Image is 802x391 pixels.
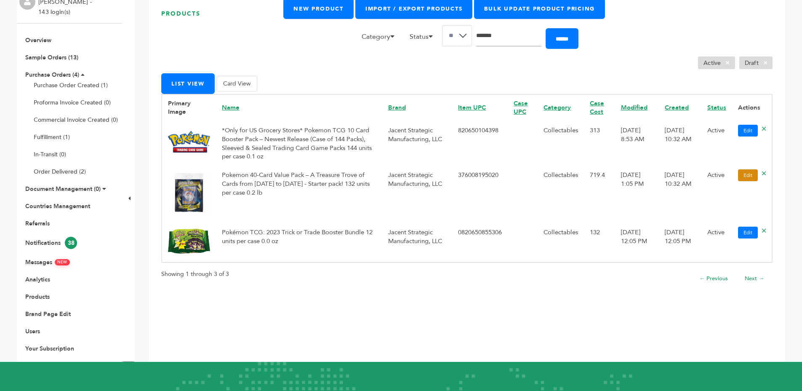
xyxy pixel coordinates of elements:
input: Search [476,25,541,46]
a: ← Previous [699,275,728,282]
td: 132 [584,222,615,262]
td: Jacent Strategic Manufacturing, LLC [382,222,452,262]
td: [DATE] 12:05 PM [615,222,659,262]
a: Sample Orders (13) [25,54,78,62]
td: [DATE] 10:32 AM [659,121,701,165]
a: Your Subscription [25,345,74,353]
td: [DATE] 8:53 AM [615,121,659,165]
img: No Image [168,131,210,153]
td: Collectables [538,165,584,222]
a: Countries Management [25,202,90,210]
a: Fulfillment (1) [34,133,70,141]
a: Edit [738,169,758,181]
li: Category [357,32,404,46]
td: [DATE] 1:05 PM [615,165,659,222]
a: Document Management (0) [25,185,101,193]
a: Name [222,103,240,112]
a: Modified [621,103,647,112]
a: Category [544,103,571,112]
td: 313 [584,121,615,165]
td: Collectables [538,222,584,262]
td: [DATE] 12:05 PM [659,222,701,262]
a: Edit [738,227,758,238]
td: 719.4 [584,165,615,222]
td: Pokémon TCG: 2023 Trick or Trade Booster Bundle 12 units per case 0.0 oz [216,222,382,262]
a: Brand [388,103,406,112]
p: Showing 1 through 3 of 3 [161,269,229,279]
li: Active [698,56,735,69]
a: Commercial Invoice Created (0) [34,116,118,124]
span: × [759,58,773,68]
td: 0820650855306 [452,222,508,262]
button: Card View [216,76,257,91]
a: Case UPC [514,99,528,116]
a: Users [25,327,40,335]
td: 376008195020 [452,165,508,222]
a: Item UPC [458,103,486,112]
th: Primary Image [162,94,216,121]
td: Collectables [538,121,584,165]
td: Active [701,222,732,262]
a: Referrals [25,220,50,228]
th: Actions [732,94,772,121]
span: 38 [65,237,77,249]
a: MessagesNEW [25,258,70,266]
a: Status [707,103,726,112]
td: Jacent Strategic Manufacturing, LLC [382,165,452,222]
a: Overview [25,36,51,44]
a: Brand Page Edit [25,310,71,318]
a: In-Transit (0) [34,150,66,158]
a: Proforma Invoice Created (0) [34,99,111,107]
td: Active [701,121,732,165]
a: Notifications38 [25,239,77,247]
a: Purchase Orders (4) [25,71,79,79]
img: No Image [168,229,210,254]
td: Active [701,165,732,222]
span: NEW [55,259,70,265]
span: × [721,58,735,68]
td: *Only for US Grocery Stores* Pokemon TCG 10 Card Booster Pack – Newest Release (Case of 144 Packs... [216,121,382,165]
li: Status [405,32,442,46]
a: Next → [745,275,764,282]
a: Order Delivered (2) [34,168,86,176]
td: Pokemon 40-Card Value Pack – A Treasure Trove of Cards from [DATE] to [DATE] - Starter pack! 132 ... [216,165,382,222]
td: 820650104398 [452,121,508,165]
a: Case Cost [590,99,604,116]
td: Jacent Strategic Manufacturing, LLC [382,121,452,165]
a: Created [665,103,689,112]
a: Edit [738,125,758,137]
img: No Image [168,171,210,214]
a: Analytics [25,276,50,284]
a: Products [25,293,50,301]
a: Purchase Order Created (1) [34,81,108,89]
td: [DATE] 10:32 AM [659,165,701,222]
button: List View [161,73,215,94]
li: Draft [739,56,773,69]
